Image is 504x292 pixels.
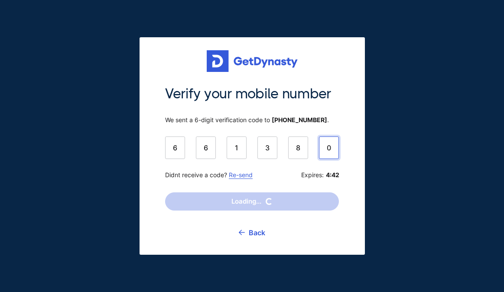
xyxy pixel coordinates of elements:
[165,171,253,179] span: Didnt receive a code?
[165,116,339,124] span: We sent a 6-digit verification code to .
[207,50,298,72] img: Get started for free with Dynasty Trust Company
[239,230,245,235] img: go back icon
[326,171,339,179] b: 4:42
[165,85,339,103] span: Verify your mobile number
[272,116,327,123] b: [PHONE_NUMBER]
[239,222,266,243] a: Back
[229,171,253,178] a: Re-send
[301,171,339,179] span: Expires:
